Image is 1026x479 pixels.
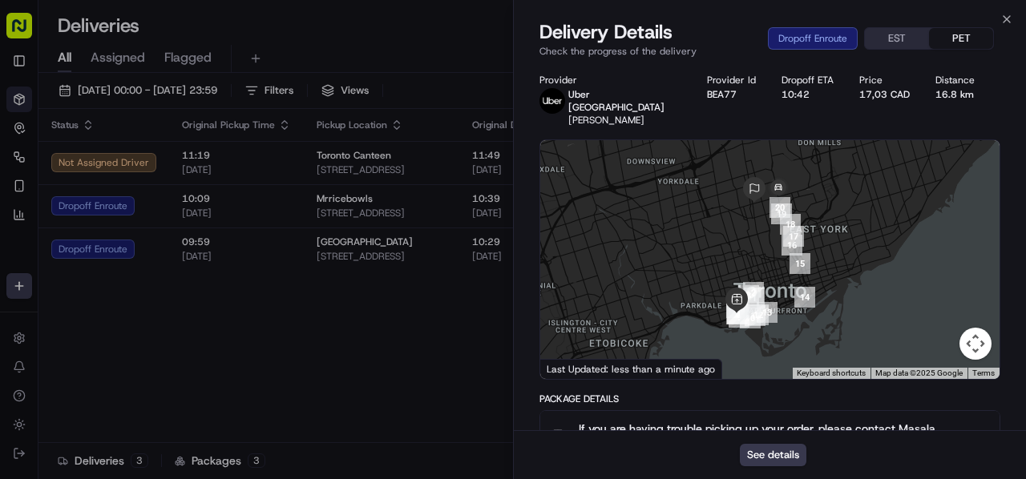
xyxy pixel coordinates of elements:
[859,74,910,87] div: Price
[783,247,817,280] div: 15
[273,157,292,176] button: Start new chat
[959,328,992,360] button: Map camera controls
[775,228,809,262] div: 16
[782,88,834,101] div: 10:42
[539,392,1000,405] div: Package Details
[55,152,263,168] div: Start new chat
[160,271,194,283] span: Pylon
[16,152,45,181] img: 1736555255976-a54dd68f-1ca7-489b-9aae-adbdc363a1c4
[16,63,292,89] p: Welcome 👋
[777,219,810,253] div: 17
[774,207,807,241] div: 18
[135,233,148,246] div: 💻
[539,45,697,58] span: Check the progress of the delivery
[875,368,963,377] span: Map data ©2025 Google
[935,74,975,87] div: Distance
[929,28,993,49] button: PET
[151,231,257,248] span: API Documentation
[539,74,681,87] div: Provider
[765,197,798,231] div: 19
[782,74,834,87] div: Dropoff ETA
[737,276,770,309] div: 2
[16,233,29,246] div: 📗
[750,296,784,329] div: 13
[707,74,756,87] div: Provider Id
[707,88,737,101] button: BEA77
[972,368,995,377] a: Terms (opens in new tab)
[568,88,681,114] p: Uber [GEOGRAPHIC_DATA]
[129,225,264,254] a: 💻API Documentation
[113,270,194,283] a: Powered byPylon
[540,359,722,379] div: Last Updated: less than a minute ago
[740,444,806,466] button: See details
[55,168,203,181] div: We're available if you need us!
[859,88,910,101] div: 17,03 CAD
[10,225,129,254] a: 📗Knowledge Base
[42,103,289,119] input: Got a question? Start typing here...
[763,191,797,224] div: 20
[539,19,697,45] span: Delivery Details
[539,88,565,114] img: uber-new-logo.jpeg
[16,15,48,47] img: Nash
[544,358,597,379] img: Google
[568,114,644,127] span: [PERSON_NAME]
[732,279,765,312] div: 3
[865,28,929,49] button: EST
[544,358,597,379] a: Open this area in Google Maps (opens a new window)
[579,421,964,437] span: If you are having trouble picking up your order, please contact Masala Street for pickup at [PHON...
[540,411,1000,462] button: If you are having trouble picking up your order, please contact Masala Street for pickup at [PHON...
[32,231,123,248] span: Knowledge Base
[737,281,771,315] div: 1
[797,368,866,379] button: Keyboard shortcuts
[788,280,822,314] div: 14
[935,88,975,101] div: 16.8 km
